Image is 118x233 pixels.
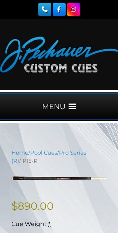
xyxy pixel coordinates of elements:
[11,149,86,164] a: Pro Series (R)
[11,200,18,212] span: $
[11,200,54,212] bdi: 890.00
[11,170,107,186] img: P15-N.png
[11,220,47,227] span: Cue Weight
[48,220,51,227] abbr: required
[30,149,57,156] a: Pool Cues
[11,149,28,156] a: Home
[11,149,107,165] nav: Breadcrumb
